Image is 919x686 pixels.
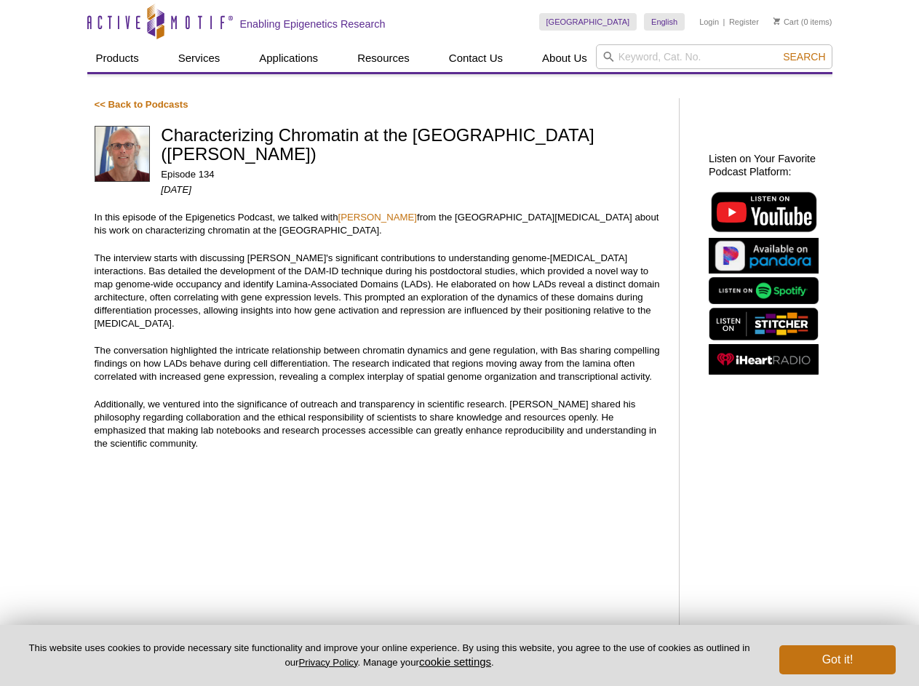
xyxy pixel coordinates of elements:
[170,44,229,72] a: Services
[161,168,664,181] p: Episode 134
[161,126,664,166] h1: Characterizing Chromatin at the [GEOGRAPHIC_DATA] ([PERSON_NAME])
[699,17,719,27] a: Login
[161,184,191,195] em: [DATE]
[644,13,685,31] a: English
[723,13,725,31] li: |
[783,51,825,63] span: Search
[709,308,819,340] img: Listen on Stitcher
[729,17,759,27] a: Register
[349,44,418,72] a: Resources
[23,642,755,669] p: This website uses cookies to provide necessary site functionality and improve your online experie...
[773,13,832,31] li: (0 items)
[440,44,512,72] a: Contact Us
[773,17,780,25] img: Your Cart
[596,44,832,69] input: Keyword, Cat. No.
[95,344,664,383] p: The conversation highlighted the intricate relationship between chromatin dynamics and gene regul...
[779,645,896,674] button: Got it!
[709,277,819,304] img: Listen on Spotify
[298,657,357,668] a: Privacy Policy
[95,465,664,574] iframe: Characterizing Chromatin at the Nuclear Lamina (Bas van Steensel)
[773,17,799,27] a: Cart
[95,252,664,330] p: The interview starts with discussing [PERSON_NAME]'s significant contributions to understanding g...
[533,44,596,72] a: About Us
[419,655,491,668] button: cookie settings
[709,189,819,234] img: Listen on YouTube
[539,13,637,31] a: [GEOGRAPHIC_DATA]
[95,211,664,237] p: In this episode of the Epigenetics Podcast, we talked with from the [GEOGRAPHIC_DATA][MEDICAL_DAT...
[709,238,819,274] img: Listen on Pandora
[779,50,830,63] button: Search
[250,44,327,72] a: Applications
[709,152,825,178] h2: Listen on Your Favorite Podcast Platform:
[709,344,819,375] img: Listen on iHeartRadio
[95,126,151,182] img: Bas van Steensel
[95,99,188,110] a: << Back to Podcasts
[338,212,417,223] a: [PERSON_NAME]
[95,398,664,450] p: Additionally, we ventured into the significance of outreach and transparency in scientific resear...
[240,17,386,31] h2: Enabling Epigenetics Research
[87,44,148,72] a: Products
